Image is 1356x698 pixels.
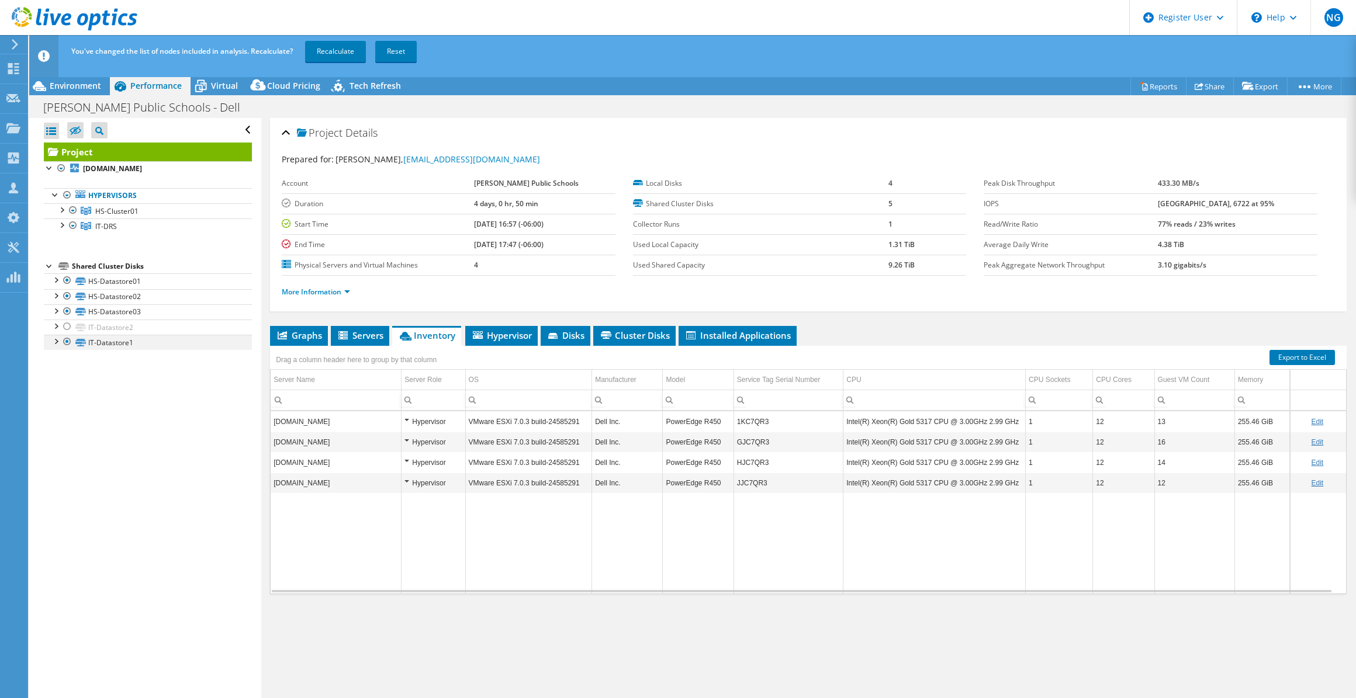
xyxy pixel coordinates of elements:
svg: \n [1251,12,1262,23]
td: Column Model, Value PowerEdge R450 [663,411,734,432]
span: [PERSON_NAME], [335,154,540,165]
a: Edit [1311,418,1323,426]
span: Inventory [398,329,455,341]
span: Cloud Pricing [267,80,320,91]
div: Server Role [404,373,441,387]
div: Service Tag Serial Number [737,373,821,387]
td: Column Service Tag Serial Number, Value GJC7QR3 [734,432,843,452]
b: 1 [888,219,893,229]
div: Data grid [270,346,1347,594]
span: Details [345,126,378,140]
span: You've changed the list of nodes included in analysis. Recalculate? [71,46,293,56]
label: Start Time [282,218,474,230]
span: Graphs [276,329,322,341]
td: Column Server Name, Filter cell [271,390,402,410]
span: Servers [337,329,383,341]
td: CPU Column [843,370,1026,390]
b: [GEOGRAPHIC_DATA], 6722 at 95% [1158,199,1274,209]
a: Edit [1311,438,1323,446]
span: Virtual [211,80,238,91]
div: Guest VM Count [1158,373,1210,387]
td: Column Server Name, Value gps-hs-esxi02.gps.geringschools.net [271,432,402,452]
td: Column Memory, Value 255.46 GiB [1234,432,1289,452]
td: Column CPU, Value Intel(R) Xeon(R) Gold 5317 CPU @ 3.00GHz 2.99 GHz [843,473,1026,493]
td: Column Manufacturer, Value Dell Inc. [592,473,663,493]
div: Manufacturer [595,373,637,387]
div: Hypervisor [404,415,462,429]
label: Account [282,178,474,189]
td: Column Model, Value PowerEdge R450 [663,432,734,452]
span: Environment [50,80,101,91]
td: Column Server Role, Value Hypervisor [402,473,465,493]
label: Duration [282,198,474,210]
div: Hypervisor [404,456,462,470]
span: Cluster Disks [599,329,670,341]
td: Column Memory, Value 255.46 GiB [1234,452,1289,473]
div: Hypervisor [404,435,462,449]
td: Manufacturer Column [592,370,663,390]
b: 4 [474,260,478,270]
td: Column CPU Cores, Value 12 [1093,452,1154,473]
a: HS-Datastore01 [44,273,252,289]
div: Hypervisor [404,476,462,490]
b: 5 [888,199,893,209]
td: Column CPU Cores, Filter cell [1093,390,1154,410]
td: Column Server Role, Filter cell [402,390,465,410]
div: OS [469,373,479,387]
div: CPU Sockets [1029,373,1070,387]
label: Prepared for: [282,154,334,165]
td: Column OS, Value VMware ESXi 7.0.3 build-24585291 [465,452,592,473]
b: 4 days, 0 hr, 50 min [474,199,538,209]
td: Column Guest VM Count, Filter cell [1154,390,1234,410]
td: Column Model, Filter cell [663,390,734,410]
td: OS Column [465,370,592,390]
div: CPU [846,373,861,387]
td: Column CPU Cores, Value 12 [1093,411,1154,432]
a: Recalculate [305,41,366,62]
td: Column Service Tag Serial Number, Value JJC7QR3 [734,473,843,493]
td: Column Server Name, Value gps-it-esxi01.gps.geringschools.net [271,452,402,473]
td: Column CPU, Filter cell [843,390,1026,410]
td: Server Role Column [402,370,465,390]
a: Hypervisors [44,188,252,203]
td: Column OS, Value VMware ESXi 7.0.3 build-24585291 [465,473,592,493]
td: Column OS, Value VMware ESXi 7.0.3 build-24585291 [465,432,592,452]
td: Column CPU Sockets, Filter cell [1026,390,1093,410]
td: Column Service Tag Serial Number, Filter cell [734,390,843,410]
div: CPU Cores [1096,373,1132,387]
label: Physical Servers and Virtual Machines [282,259,474,271]
td: Column CPU, Value Intel(R) Xeon(R) Gold 5317 CPU @ 3.00GHz 2.99 GHz [843,452,1026,473]
td: Column Server Role, Value Hypervisor [402,432,465,452]
label: Local Disks [633,178,888,189]
td: CPU Cores Column [1093,370,1154,390]
label: Read/Write Ratio [984,218,1158,230]
td: Column Memory, Value 255.46 GiB [1234,411,1289,432]
label: Peak Aggregate Network Throughput [984,259,1158,271]
b: 4.38 TiB [1158,239,1184,249]
span: Installed Applications [684,329,791,341]
span: Performance [130,80,182,91]
a: IT-Datastore2 [44,320,252,335]
td: Guest VM Count Column [1154,370,1234,390]
td: Column Guest VM Count, Value 12 [1154,473,1234,493]
div: Model [666,373,685,387]
td: Column Server Role, Value Hypervisor [402,452,465,473]
td: Column OS, Filter cell [465,390,592,410]
label: IOPS [984,198,1158,210]
label: Used Shared Capacity [633,259,888,271]
b: 433.30 MB/s [1158,178,1199,188]
td: Column OS, Value VMware ESXi 7.0.3 build-24585291 [465,411,592,432]
a: Edit [1311,459,1323,467]
b: [PERSON_NAME] Public Schools [474,178,579,188]
td: Column CPU, Value Intel(R) Xeon(R) Gold 5317 CPU @ 3.00GHz 2.99 GHz [843,432,1026,452]
td: Column Guest VM Count, Value 13 [1154,411,1234,432]
td: Model Column [663,370,734,390]
a: [EMAIL_ADDRESS][DOMAIN_NAME] [403,154,540,165]
td: Column Memory, Value 255.46 GiB [1234,473,1289,493]
label: Used Local Capacity [633,239,888,251]
td: Column Server Name, Value gps-it-esxi02.gps.geringschools.net [271,473,402,493]
td: Column Manufacturer, Value Dell Inc. [592,432,663,452]
td: Column CPU Sockets, Value 1 [1026,432,1093,452]
span: HS-Cluster01 [95,206,139,216]
b: 9.26 TiB [888,260,915,270]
